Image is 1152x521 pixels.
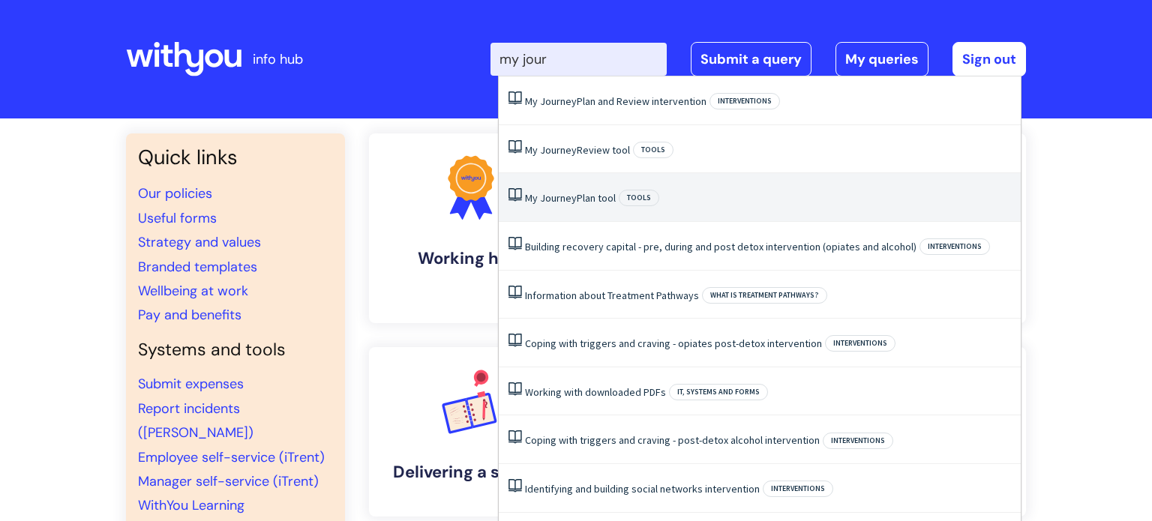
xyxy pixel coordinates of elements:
span: Interventions [919,238,990,255]
h4: Systems and tools [138,340,333,361]
a: Our policies [138,184,212,202]
a: Report incidents ([PERSON_NAME]) [138,400,253,442]
span: What is Treatment Pathways? [702,287,827,304]
span: Journey [540,94,577,108]
a: Coping with triggers and craving - post-detox alcohol intervention [525,433,820,447]
a: Branded templates [138,258,257,276]
h3: Quick links [138,145,333,169]
span: Journey [540,143,577,157]
span: My [525,143,538,157]
div: | - [490,42,1026,76]
a: Coping with triggers and craving - opiates post-detox intervention [525,337,822,350]
span: IT, systems and forms [669,384,768,400]
a: Sign out [952,42,1026,76]
a: My JourneyPlan and Review intervention [525,94,706,108]
h4: Delivering a service [381,463,561,482]
span: My [525,191,538,205]
a: My JourneyPlan tool [525,191,616,205]
a: Submit a query [691,42,811,76]
span: Interventions [823,433,893,449]
span: Tools [619,190,659,206]
span: Interventions [709,93,780,109]
span: My [525,94,538,108]
a: Building recovery capital - pre, during and post detox intervention (opiates and alcohol) [525,240,916,253]
span: Interventions [763,481,833,497]
a: Employee self-service (iTrent) [138,448,325,466]
a: Wellbeing at work [138,282,248,300]
a: Information about Treatment Pathways [525,289,699,302]
input: Search [490,43,667,76]
a: My JourneyReview tool [525,143,630,157]
a: Manager self-service (iTrent) [138,472,319,490]
span: Tools [633,142,673,158]
a: WithYou Learning [138,496,244,514]
a: My queries [835,42,928,76]
a: Identifying and building social networks intervention [525,482,760,496]
a: Working here [369,133,573,323]
a: Delivering a service [369,347,573,517]
span: Journey [540,191,577,205]
a: Strategy and values [138,233,261,251]
p: info hub [253,47,303,71]
a: Working with downloaded PDFs [525,385,666,399]
h4: Working here [381,249,561,268]
a: Useful forms [138,209,217,227]
span: Interventions [825,335,895,352]
a: Submit expenses [138,375,244,393]
a: Pay and benefits [138,306,241,324]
